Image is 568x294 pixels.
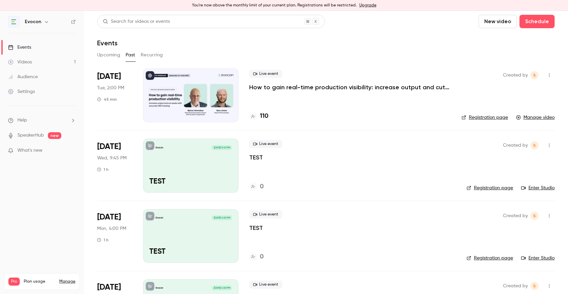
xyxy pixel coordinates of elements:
[156,216,163,219] p: Evocon
[503,71,528,79] span: Created by
[249,83,450,91] a: How to gain real-time production visibility: increase output and cut waste with accurate OEE trac...
[8,44,31,51] div: Events
[97,139,132,192] div: Sep 17 Wed, 9:45 PM (Europe/Tallinn)
[530,212,539,220] span: Anna-Liisa Staskevits
[8,278,20,286] span: Pro
[149,248,232,256] p: TEST
[126,50,135,60] button: Past
[533,282,536,290] span: S
[467,255,513,261] a: Registration page
[461,114,508,121] a: Registration page
[260,252,264,261] h4: 0
[249,281,282,289] span: Live event
[249,112,268,121] a: 110
[143,209,238,263] a: TESTEvocon[DATE] 4:00 PMTEST
[8,88,35,95] div: Settings
[97,167,109,172] div: 1 h
[530,141,539,149] span: Anna-Liisa Staskevits
[141,50,163,60] button: Recurring
[249,70,282,78] span: Live event
[8,59,32,65] div: Videos
[156,146,163,149] p: Evocon
[59,279,75,284] a: Manage
[212,286,232,290] span: [DATE] 4:00 PM
[17,117,27,124] span: Help
[359,3,376,8] a: Upgrade
[97,39,118,47] h1: Events
[8,117,76,124] li: help-dropdown-opener
[8,16,19,27] img: Evocon
[97,225,126,232] span: Mon, 4:00 PM
[97,209,132,263] div: Sep 15 Mon, 4:00 PM (Europe/Tallinn)
[479,15,517,28] button: New video
[97,212,121,223] span: [DATE]
[97,85,124,91] span: Tue, 2:00 PM
[97,282,121,293] span: [DATE]
[521,185,555,191] a: Enter Studio
[530,282,539,290] span: Anna-Liisa Staskevits
[97,155,127,161] span: Wed, 9:45 PM
[97,50,120,60] button: Upcoming
[97,71,121,82] span: [DATE]
[97,68,132,122] div: Sep 23 Tue, 2:00 PM (Europe/Tallinn)
[149,178,232,186] p: TEST
[103,18,170,25] div: Search for videos or events
[503,212,528,220] span: Created by
[260,112,268,121] h4: 110
[533,141,536,149] span: S
[533,71,536,79] span: S
[260,182,264,191] h4: 0
[48,132,61,139] span: new
[97,237,109,243] div: 1 h
[533,212,536,220] span: S
[212,215,232,220] span: [DATE] 4:00 PM
[521,255,555,261] a: Enter Studio
[503,282,528,290] span: Created by
[519,15,555,28] button: Schedule
[17,132,44,139] a: SpeakerHub
[530,71,539,79] span: Anna-Liisa Staskevits
[97,141,121,152] span: [DATE]
[249,252,264,261] a: 0
[249,224,263,232] a: TEST
[8,73,38,80] div: Audience
[249,210,282,218] span: Live event
[156,286,163,290] p: Evocon
[97,97,117,102] div: 45 min
[24,279,55,284] span: Plan usage
[249,153,263,161] a: TEST
[212,145,232,150] span: [DATE] 9:45 PM
[68,148,76,154] iframe: Noticeable Trigger
[249,182,264,191] a: 0
[467,185,513,191] a: Registration page
[25,18,41,25] h6: Evocon
[17,147,43,154] span: What's new
[503,141,528,149] span: Created by
[516,114,555,121] a: Manage video
[143,139,238,192] a: TESTEvocon[DATE] 9:45 PMTEST
[249,140,282,148] span: Live event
